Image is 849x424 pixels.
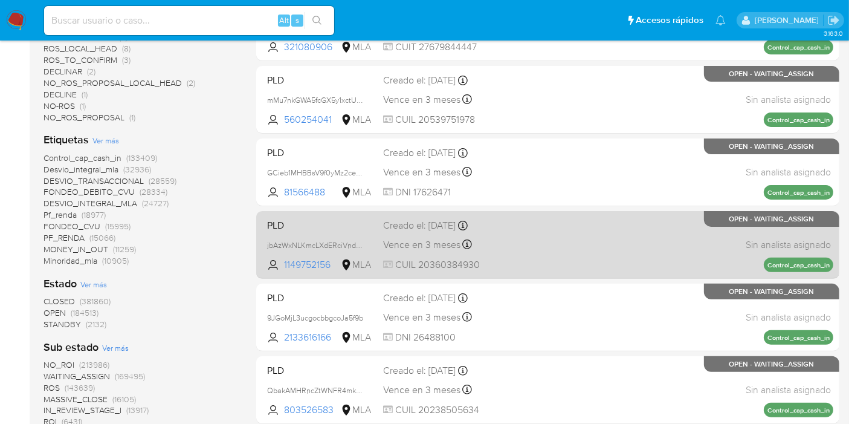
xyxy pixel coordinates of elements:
[827,14,840,27] a: Salir
[715,15,726,25] a: Notificaciones
[305,12,329,29] button: search-icon
[636,14,703,27] span: Accesos rápidos
[295,15,299,26] span: s
[755,15,823,26] p: igor.oliveirabrito@mercadolibre.com
[824,28,843,38] span: 3.163.0
[279,15,289,26] span: Alt
[44,13,334,28] input: Buscar usuario o caso...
